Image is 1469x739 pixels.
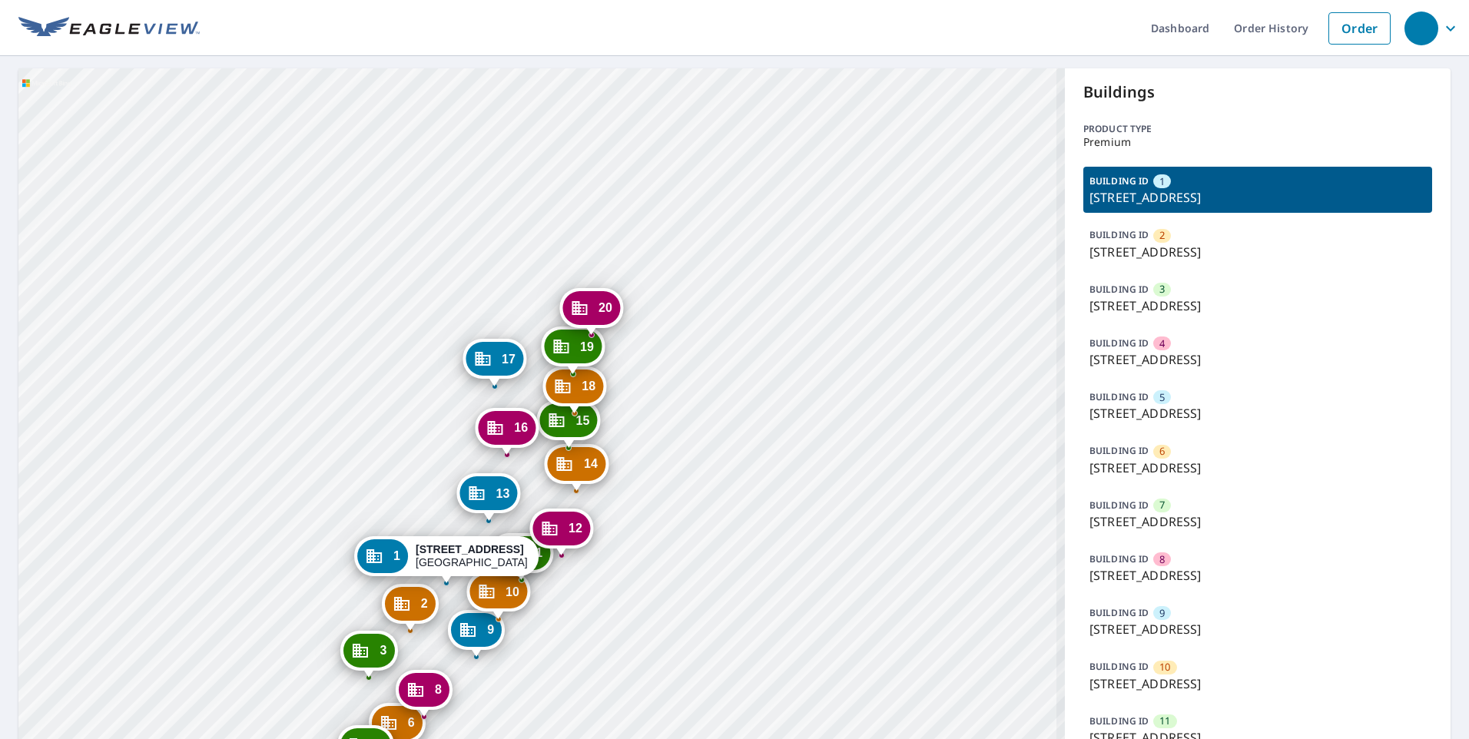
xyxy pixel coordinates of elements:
span: 10 [506,586,519,598]
p: BUILDING ID [1089,606,1149,619]
span: 14 [584,458,598,469]
div: Dropped pin, building 1, Commercial property, 16 Harbour Green Dr Key Largo, FL 33037 [354,536,539,584]
div: Dropped pin, building 3, Commercial property, 22 Harbour Green Dr Key Largo, FL 33037 [340,631,397,678]
p: [STREET_ADDRESS] [1089,620,1426,638]
div: Dropped pin, building 10, Commercial property, 29 Harbour Green Dr Key Largo, FL 33037 [466,572,530,619]
span: 8 [1159,552,1165,567]
div: Dropped pin, building 19, Commercial property, 11 Harbour Green Dr Key Largo, FL 33037 [541,326,605,374]
p: BUILDING ID [1089,444,1149,457]
span: 2 [1159,228,1165,243]
p: BUILDING ID [1089,336,1149,350]
span: 9 [487,624,494,635]
span: 17 [502,353,516,365]
span: 15 [575,415,589,426]
p: BUILDING ID [1089,174,1149,187]
span: 1 [393,550,400,562]
img: EV Logo [18,17,200,40]
p: BUILDING ID [1089,283,1149,296]
p: BUILDING ID [1089,499,1149,512]
p: BUILDING ID [1089,390,1149,403]
span: 7 [1159,498,1165,512]
p: BUILDING ID [1089,660,1149,673]
a: Order [1328,12,1391,45]
p: Premium [1083,136,1432,148]
p: BUILDING ID [1089,552,1149,565]
p: [STREET_ADDRESS] [1089,297,1426,315]
span: 10 [1159,660,1170,674]
p: [STREET_ADDRESS] [1089,404,1426,423]
span: 11 [1159,714,1170,728]
div: Dropped pin, building 13, Commercial property, 12 Harbour Green Dr Key Largo, FL 33037 [456,473,520,521]
span: 20 [599,302,612,313]
span: 13 [496,488,509,499]
span: 5 [1159,390,1165,405]
p: [STREET_ADDRESS] [1089,459,1426,477]
p: [STREET_ADDRESS] [1089,566,1426,585]
span: 2 [421,598,428,609]
div: Dropped pin, building 20, Commercial property, 89 Harbour Green Dr Key Largo, FL 33037 [559,288,623,336]
div: Dropped pin, building 14, Commercial property, 17 Harbour Green Dr Key Largo, FL 33037 [545,444,608,492]
span: 16 [514,422,528,433]
p: [STREET_ADDRESS] [1089,512,1426,531]
div: Dropped pin, building 2, Commercial property, 20 Harbour Green Dr Key Largo, FL 33037 [382,584,439,631]
div: Dropped pin, building 17, Commercial property, 75 Harbour Green Dr Key Largo, FL 33037 [463,339,526,386]
p: [STREET_ADDRESS] [1089,350,1426,369]
p: BUILDING ID [1089,714,1149,727]
p: [STREET_ADDRESS] [1089,243,1426,261]
span: 3 [380,645,386,656]
div: Dropped pin, building 12, Commercial property, 21 Harbour Green Dr Key Largo, FL 33037 [529,509,593,556]
div: Dropped pin, building 18, Commercial property, 11 Harbour Green Dr Key Largo, FL 33037 [542,366,606,414]
p: [STREET_ADDRESS] [1089,674,1426,693]
span: 19 [580,341,594,353]
p: Buildings [1083,81,1432,104]
div: Dropped pin, building 15, Commercial property, 13 Harbour Green Dr Key Largo, FL 33037 [536,400,600,448]
p: Product type [1083,122,1432,136]
span: 6 [408,717,415,728]
span: 9 [1159,606,1165,621]
p: BUILDING ID [1089,228,1149,241]
div: Dropped pin, building 8, Commercial property, 37 Harbour Green Dr Key Largo, FL 33037 [396,670,453,717]
p: [STREET_ADDRESS] [1089,188,1426,207]
span: 4 [1159,336,1165,351]
span: 8 [435,684,442,695]
span: 3 [1159,282,1165,297]
span: 18 [582,380,595,392]
div: Dropped pin, building 9, Commercial property, 35 Harbour Green Dr Key Largo, FL 33037 [448,610,505,658]
strong: [STREET_ADDRESS] [416,543,524,555]
div: Dropped pin, building 11, Commercial property, 25 Harbour Green Dr Key Largo, FL 33037 [489,533,553,581]
div: [GEOGRAPHIC_DATA] [416,543,528,569]
div: Dropped pin, building 16, Commercial property, 10 Harbour Green Dr Key Largo, FL 33037 [475,408,539,456]
span: 6 [1159,444,1165,459]
span: 12 [569,522,582,534]
span: 1 [1159,174,1165,189]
